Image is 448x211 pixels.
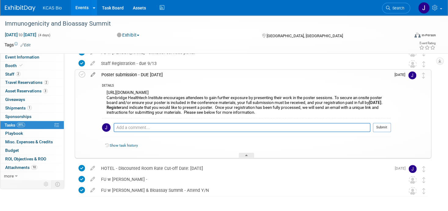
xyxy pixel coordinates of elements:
img: Unassigned [409,187,417,195]
span: Booth [5,63,24,68]
div: Event Format [372,32,436,41]
span: [DATE] [DATE] [5,32,37,38]
div: FU w [PERSON_NAME] & Bioassay Summit - Attend Y/N [98,185,396,195]
img: Jocelyn King [409,165,417,173]
div: FU w [PERSON_NAME] - [98,174,396,184]
img: Unassigned [409,176,417,184]
span: 89% [17,123,25,127]
span: Giveaways [5,97,25,102]
span: Budget [5,148,19,153]
i: Move task [422,188,425,194]
a: Sponsorships [0,113,64,121]
img: Jocelyn King [408,71,416,79]
a: Giveaways [0,95,64,104]
a: Tasks89% [0,121,64,129]
div: DETAILS [102,84,391,89]
span: [DATE] [395,73,408,77]
div: In-Person [421,33,436,38]
img: Format-Inperson.png [414,33,421,38]
span: 3 [43,89,48,93]
span: ROI, Objectives & ROO [5,156,46,161]
a: Staff2 [0,70,64,78]
div: Poster submission - DUE [DATE] [98,70,391,80]
span: [DATE] [395,166,409,170]
i: Move task [422,166,425,172]
a: Attachments10 [0,163,64,172]
span: 1 [27,105,32,110]
a: Event Information [0,53,64,61]
span: Misc. Expenses & Credits [5,139,53,144]
img: Jocelyn King [102,123,111,132]
a: Shipments1 [0,104,64,112]
a: Edit [20,43,31,47]
span: Sponsorships [5,114,31,119]
a: Search [382,3,410,13]
span: Search [390,6,404,10]
td: Toggle Event Tabs [52,180,64,188]
div: Immunogenicity and Bioassay Summit [3,18,399,29]
a: more [0,172,64,180]
i: Move task [422,73,425,78]
a: Booth [0,62,64,70]
a: edit [87,188,98,193]
b: [DATE] [369,100,381,105]
span: Tasks [5,123,25,127]
a: edit [87,177,98,182]
div: Event Rating [419,42,435,45]
span: Travel Reservations [5,80,49,85]
span: Event Information [5,55,39,59]
i: Booth reservation complete [20,64,23,67]
i: Move task [422,177,425,183]
a: Travel Reservations2 [0,78,64,87]
span: Playbook [5,131,23,136]
i: Move task [422,61,425,67]
div: Staff Registration - due 9/13 [98,58,396,69]
div: [URL][DOMAIN_NAME] Cambridge Healthtech Institute encourages attendees to gain further exposure b... [102,89,391,118]
span: (4 days) [38,33,50,37]
span: [GEOGRAPHIC_DATA], [GEOGRAPHIC_DATA] [267,34,343,38]
img: Unassigned [409,60,417,68]
span: to [18,32,24,37]
td: Personalize Event Tab Strip [41,180,52,188]
a: edit [87,61,98,66]
img: ExhibitDay [5,5,35,11]
a: ROI, Objectives & ROO [0,155,64,163]
span: Asset Reservations [5,88,48,93]
td: Tags [5,42,31,48]
a: Misc. Expenses & Credits [0,138,64,146]
a: edit [88,72,98,77]
span: Staff [5,72,20,77]
b: Register [107,105,122,110]
a: Show task history [110,143,138,148]
span: KCAS Bio [43,5,62,10]
img: Jocelyn King [418,2,430,14]
span: 10 [31,165,37,170]
a: Playbook [0,129,64,138]
a: Budget [0,146,64,155]
a: edit [87,166,98,171]
span: Attachments [5,165,37,170]
button: Exhibit [115,32,142,38]
button: Submit [373,123,391,132]
span: Shipments [5,105,32,110]
span: more [4,173,14,178]
a: Asset Reservations3 [0,87,64,95]
span: 2 [44,80,49,85]
div: HOTEL - Discounted Room Rate Cut-off Date: [DATE] [98,163,391,173]
span: 2 [16,72,20,76]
